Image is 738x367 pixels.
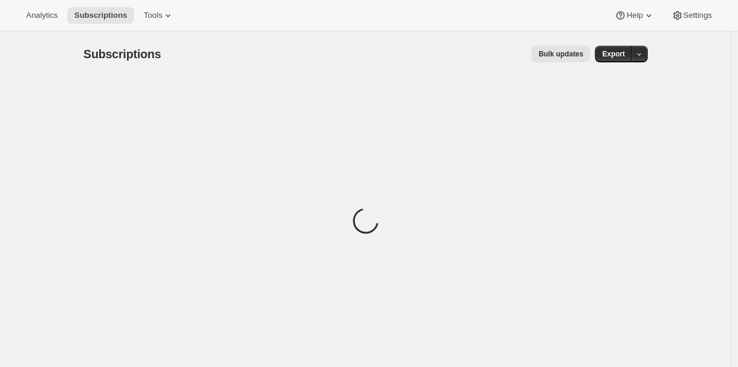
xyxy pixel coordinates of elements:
[595,46,632,62] button: Export
[19,7,65,24] button: Analytics
[137,7,181,24] button: Tools
[26,11,58,20] span: Analytics
[626,11,642,20] span: Help
[602,49,625,59] span: Export
[84,48,161,61] span: Subscriptions
[664,7,719,24] button: Settings
[531,46,590,62] button: Bulk updates
[539,49,583,59] span: Bulk updates
[67,7,134,24] button: Subscriptions
[683,11,712,20] span: Settings
[144,11,162,20] span: Tools
[74,11,127,20] span: Subscriptions
[607,7,661,24] button: Help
